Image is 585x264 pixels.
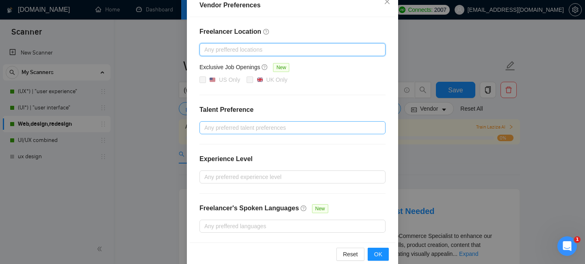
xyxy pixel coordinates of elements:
[199,27,386,37] h4: Freelancer Location
[368,248,389,261] button: OK
[374,250,382,259] span: OK
[219,75,240,84] div: US Only
[263,28,270,35] span: question-circle
[312,204,328,213] span: New
[210,77,215,83] img: 🇺🇸
[557,236,577,256] iframe: Intercom live chat
[266,75,287,84] div: UK Only
[199,203,299,213] h4: Freelancer's Spoken Languages
[273,63,289,72] span: New
[199,105,386,115] h4: Talent Preference
[199,63,260,72] h5: Exclusive Job Openings
[574,236,581,243] span: 1
[257,77,263,83] img: 🇬🇧
[336,248,364,261] button: Reset
[301,205,307,212] span: question-circle
[343,250,358,259] span: Reset
[262,64,268,70] span: question-circle
[199,154,253,164] h4: Experience Level
[199,0,386,10] div: Vendor Preferences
